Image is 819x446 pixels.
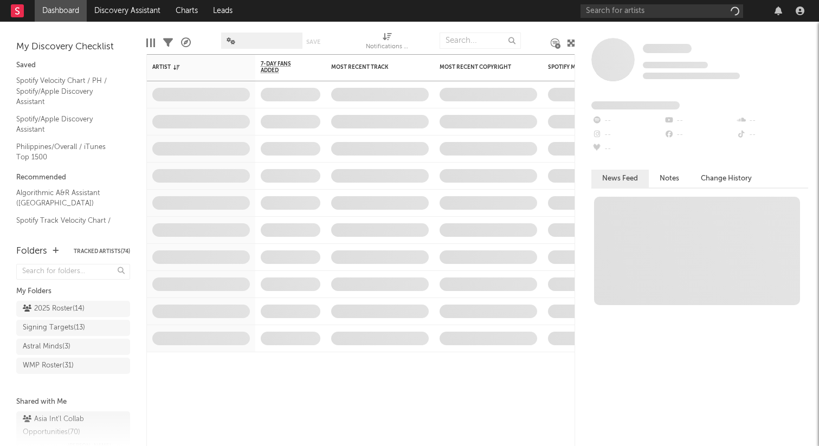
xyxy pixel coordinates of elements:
span: 0 fans last week [643,73,740,79]
div: Folders [16,245,47,258]
a: Signing Targets(13) [16,320,130,336]
div: -- [663,114,736,128]
div: A&R Pipeline [181,27,191,59]
a: Spotify Track Velocity Chart / PH [16,215,119,237]
div: Filters [163,27,173,59]
span: Some Artist [643,44,692,53]
div: Spotify Monthly Listeners [548,64,629,70]
div: -- [736,128,808,142]
div: Edit Columns [146,27,155,59]
div: Asia Int'l Collab Opportunities ( 70 ) [23,413,121,439]
div: Saved [16,59,130,72]
button: Tracked Artists(74) [74,249,130,254]
div: -- [591,114,663,128]
div: WMP Roster ( 31 ) [23,359,74,372]
input: Search... [440,33,521,49]
input: Search for folders... [16,264,130,280]
div: Most Recent Copyright [440,64,521,70]
div: -- [591,142,663,156]
div: -- [591,128,663,142]
button: News Feed [591,170,649,188]
a: Spotify/Apple Discovery Assistant [16,113,119,135]
span: 7-Day Fans Added [261,61,304,74]
input: Search for artists [581,4,743,18]
button: Notes [649,170,690,188]
a: Algorithmic A&R Assistant ([GEOGRAPHIC_DATA]) [16,187,119,209]
a: Philippines/Overall / iTunes Top 1500 [16,141,119,163]
span: Tracking Since: [DATE] [643,62,708,68]
div: Notifications (Artist) [366,41,409,54]
div: Most Recent Track [331,64,412,70]
div: Recommended [16,171,130,184]
button: Save [306,39,320,45]
div: Astral Minds ( 3 ) [23,340,70,353]
div: Shared with Me [16,396,130,409]
div: -- [663,128,736,142]
div: -- [736,114,808,128]
span: Fans Added by Platform [591,101,680,109]
button: Change History [690,170,763,188]
a: Some Artist [643,43,692,54]
div: 2025 Roster ( 14 ) [23,302,85,315]
div: My Folders [16,285,130,298]
div: Notifications (Artist) [366,27,409,59]
div: Signing Targets ( 13 ) [23,321,85,334]
a: 2025 Roster(14) [16,301,130,317]
a: Astral Minds(3) [16,339,130,355]
div: My Discovery Checklist [16,41,130,54]
a: Spotify Velocity Chart / PH / Spotify/Apple Discovery Assistant [16,75,119,108]
a: WMP Roster(31) [16,358,130,374]
div: Artist [152,64,234,70]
